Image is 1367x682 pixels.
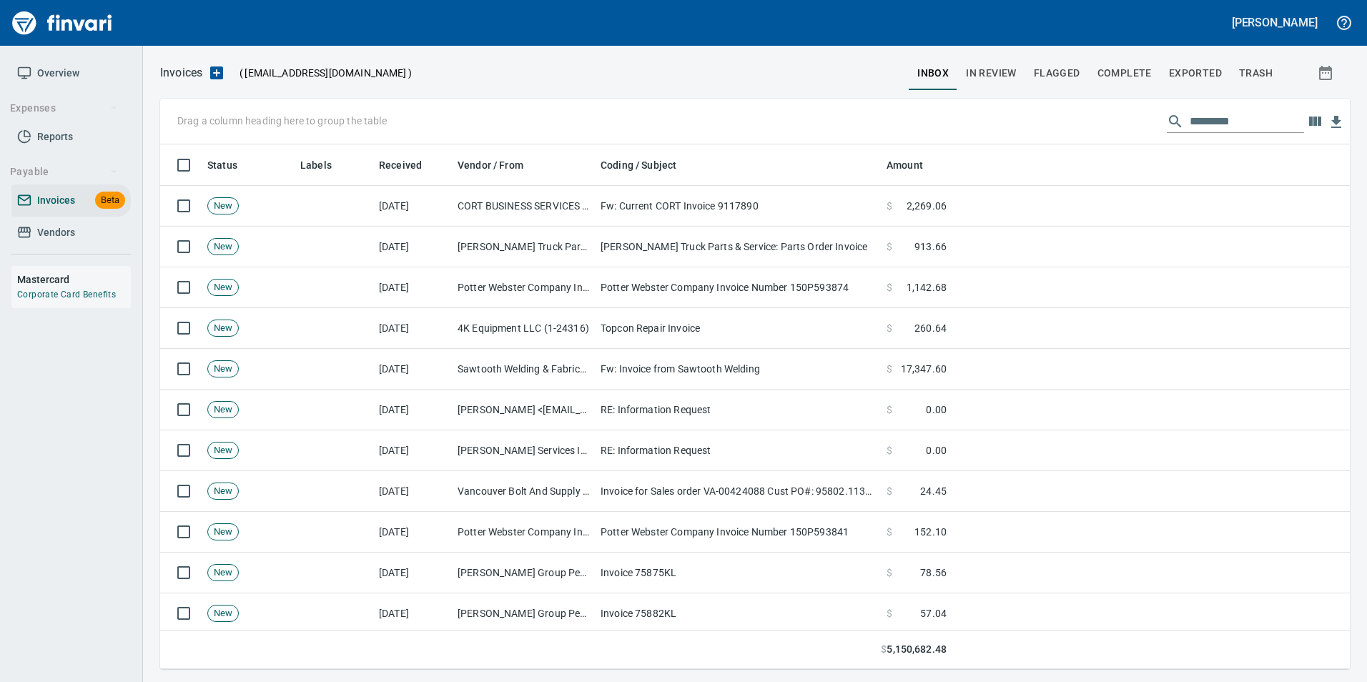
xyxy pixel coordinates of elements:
span: Labels [300,157,332,174]
p: ( ) [231,66,412,80]
span: Expenses [10,99,118,117]
button: Show invoices within a particular date range [1304,60,1350,86]
span: 5,150,682.48 [887,642,947,657]
td: [DATE] [373,471,452,512]
span: 260.64 [914,321,947,335]
td: Invoice for Sales order VA-00424088 Cust PO#: 95802.1130219 from Vancouver Bolt & Supply Inc [595,471,881,512]
span: New [208,281,238,295]
span: $ [887,321,892,335]
td: [PERSON_NAME] Services Inc. (1-24401) [452,430,595,471]
td: Fw: Current CORT Invoice 9117890 [595,186,881,227]
td: [DATE] [373,267,452,308]
span: Coding / Subject [601,157,695,174]
td: [DATE] [373,349,452,390]
td: [DATE] [373,186,452,227]
span: inbox [917,64,949,82]
button: Payable [4,159,124,185]
nav: breadcrumb [160,64,202,81]
td: [PERSON_NAME] Group Peterbilt([MEDICAL_DATA]) (1-38196) [452,553,595,593]
span: $ [887,199,892,213]
p: Drag a column heading here to group the table [177,114,387,128]
button: [PERSON_NAME] [1228,11,1321,34]
td: Invoice 75882KL [595,593,881,634]
span: 24.45 [920,484,947,498]
span: 57.04 [920,606,947,621]
td: CORT BUSINESS SERVICES CORP. (1-39886) [452,186,595,227]
span: 152.10 [914,525,947,539]
a: InvoicesBeta [11,184,131,217]
td: Fw: Invoice from Sawtooth Welding [595,349,881,390]
td: Sawtooth Welding & Fabrication LLC (1-39589) [452,349,595,390]
span: New [208,199,238,213]
span: New [208,240,238,254]
span: Overview [37,64,79,82]
a: Corporate Card Benefits [17,290,116,300]
td: [DATE] [373,390,452,430]
span: [EMAIL_ADDRESS][DOMAIN_NAME] [243,66,408,80]
td: Potter Webster Company Invoice Number 150P593874 [595,267,881,308]
span: Received [379,157,422,174]
span: 2,269.06 [907,199,947,213]
a: Vendors [11,217,131,249]
td: [PERSON_NAME] <[EMAIL_ADDRESS][DOMAIN_NAME]> [452,390,595,430]
td: [DATE] [373,512,452,553]
span: $ [887,525,892,539]
span: New [208,566,238,580]
span: Status [207,157,256,174]
span: In Review [966,64,1017,82]
td: [DATE] [373,430,452,471]
td: RE: Information Request [595,390,881,430]
span: 1,142.68 [907,280,947,295]
span: Amount [887,157,942,174]
span: New [208,403,238,417]
span: $ [887,239,892,254]
h5: [PERSON_NAME] [1232,15,1318,30]
td: Potter Webster Company Inc (1-10818) [452,512,595,553]
span: $ [887,402,892,417]
td: [PERSON_NAME] Truck Parts & Service (1-10108) [452,227,595,267]
span: Exported [1169,64,1222,82]
td: [DATE] [373,593,452,634]
span: Vendors [37,224,75,242]
span: New [208,485,238,498]
td: RE: Information Request [595,430,881,471]
span: 0.00 [926,443,947,458]
span: trash [1239,64,1273,82]
span: $ [887,280,892,295]
span: $ [887,362,892,376]
span: $ [887,606,892,621]
img: Finvari [9,6,116,40]
span: 913.66 [914,239,947,254]
span: 0.00 [926,402,947,417]
p: Invoices [160,64,202,81]
span: Complete [1097,64,1152,82]
span: New [208,607,238,621]
span: Vendor / From [458,157,542,174]
td: 4K Equipment LLC (1-24316) [452,308,595,349]
span: New [208,444,238,458]
span: $ [887,565,892,580]
span: Vendor / From [458,157,523,174]
span: New [208,322,238,335]
a: Reports [11,121,131,153]
span: Invoices [37,192,75,209]
span: Labels [300,157,350,174]
span: 78.56 [920,565,947,580]
span: $ [881,642,887,657]
td: [DATE] [373,553,452,593]
span: $ [887,443,892,458]
td: Potter Webster Company Inc (1-10818) [452,267,595,308]
h6: Mastercard [17,272,131,287]
span: Amount [887,157,923,174]
button: Choose columns to display [1304,111,1326,132]
span: Reports [37,128,73,146]
span: Beta [95,192,125,209]
span: Coding / Subject [601,157,676,174]
td: Potter Webster Company Invoice Number 150P593841 [595,512,881,553]
td: [PERSON_NAME] Group Peterbilt([MEDICAL_DATA]) (1-38196) [452,593,595,634]
button: Expenses [4,95,124,122]
span: New [208,362,238,376]
span: New [208,525,238,539]
span: Received [379,157,440,174]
